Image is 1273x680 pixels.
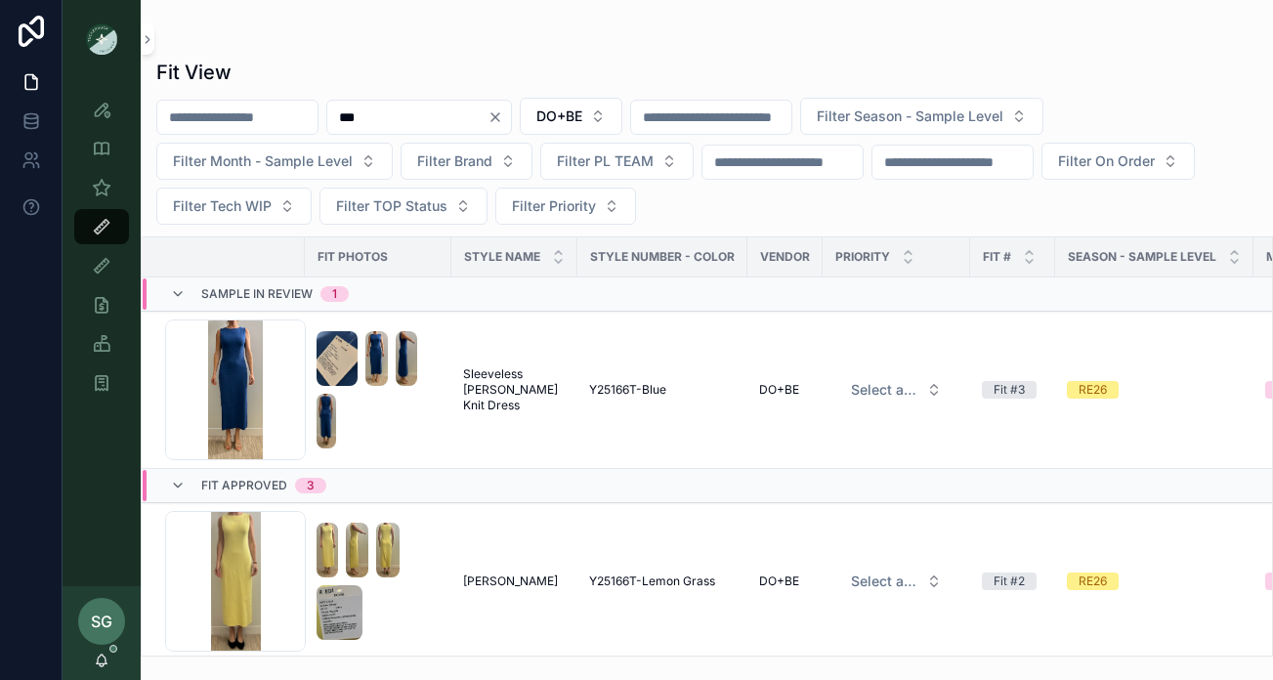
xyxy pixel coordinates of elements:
a: Y25166T-Blue [589,382,736,398]
a: DO+BE [759,382,811,398]
span: Fit Approved [201,478,287,493]
button: Clear [488,109,511,125]
a: RE26 [1067,381,1242,399]
div: Fit #3 [994,381,1025,399]
span: SG [91,610,112,633]
img: Screenshot-2025-09-10-at-3.32.38-PM.png [317,331,358,386]
button: Select Button [520,98,622,135]
img: Screenshot-2025-09-02-at-12.59.55-PM.png [376,523,400,577]
span: DO+BE [536,106,582,126]
span: Select a HP FIT LEVEL [851,380,918,400]
a: Fit #2 [982,573,1043,590]
span: Fit Photos [318,249,388,265]
img: App logo [86,23,117,55]
span: Filter Brand [417,151,492,171]
span: Filter PL TEAM [557,151,654,171]
div: Fit #2 [994,573,1025,590]
span: Filter On Order [1058,151,1155,171]
span: Season - Sample Level [1068,249,1216,265]
button: Select Button [156,143,393,180]
span: Filter Tech WIP [173,196,272,216]
div: 3 [307,478,315,493]
img: Screenshot-2025-09-10-at-3.32.44-PM.png [396,331,417,386]
h1: Fit View [156,59,232,86]
div: RE26 [1079,381,1107,399]
span: Style Number - Color [590,249,735,265]
button: Select Button [495,188,636,225]
span: Vendor [760,249,810,265]
span: DO+BE [759,574,799,589]
span: Filter Month - Sample Level [173,151,353,171]
img: Screenshot-2025-09-02-at-12.59.50-PM.png [346,523,368,577]
span: Filter Priority [512,196,596,216]
img: Screenshot-2025-09-02-at-12.59.46-PM.png [317,523,338,577]
a: Select Button [834,371,958,408]
span: Y25166T-Blue [589,382,666,398]
span: PRIORITY [835,249,890,265]
a: DO+BE [759,574,811,589]
div: 1 [332,286,337,302]
span: Filter Season - Sample Level [817,106,1003,126]
div: scrollable content [63,78,141,426]
span: [PERSON_NAME] [463,574,558,589]
button: Select Button [1041,143,1195,180]
button: Select Button [319,188,488,225]
span: Sample In Review [201,286,313,302]
a: Select Button [834,563,958,600]
img: Screenshot-2025-09-10-at-3.32.47-PM.png [317,394,336,448]
button: Select Button [156,188,312,225]
a: Y25166T-Lemon Grass [589,574,736,589]
button: Select Button [835,372,957,407]
img: Screenshot-2025-09-10-at-3.32.40-PM.png [365,331,387,386]
span: DO+BE [759,382,799,398]
span: Fit # [983,249,1011,265]
a: Sleeveless [PERSON_NAME] Knit Dress [463,366,566,413]
a: [PERSON_NAME] [463,574,566,589]
button: Select Button [835,564,957,599]
button: Select Button [540,143,694,180]
span: STYLE NAME [464,249,540,265]
button: Select Button [401,143,532,180]
span: Select a HP FIT LEVEL [851,572,918,591]
img: Screenshot-2025-09-02-at-12.59.40-PM.png [317,585,362,640]
span: Y25166T-Lemon Grass [589,574,715,589]
a: Screenshot-2025-09-10-at-3.32.38-PM.pngScreenshot-2025-09-10-at-3.32.40-PM.pngScreenshot-2025-09-... [317,331,440,448]
a: Screenshot-2025-09-02-at-12.59.46-PM.pngScreenshot-2025-09-02-at-12.59.50-PM.pngScreenshot-2025-0... [317,523,440,640]
span: Filter TOP Status [336,196,447,216]
a: RE26 [1067,573,1242,590]
button: Select Button [800,98,1043,135]
a: Fit #3 [982,381,1043,399]
div: RE26 [1079,573,1107,590]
